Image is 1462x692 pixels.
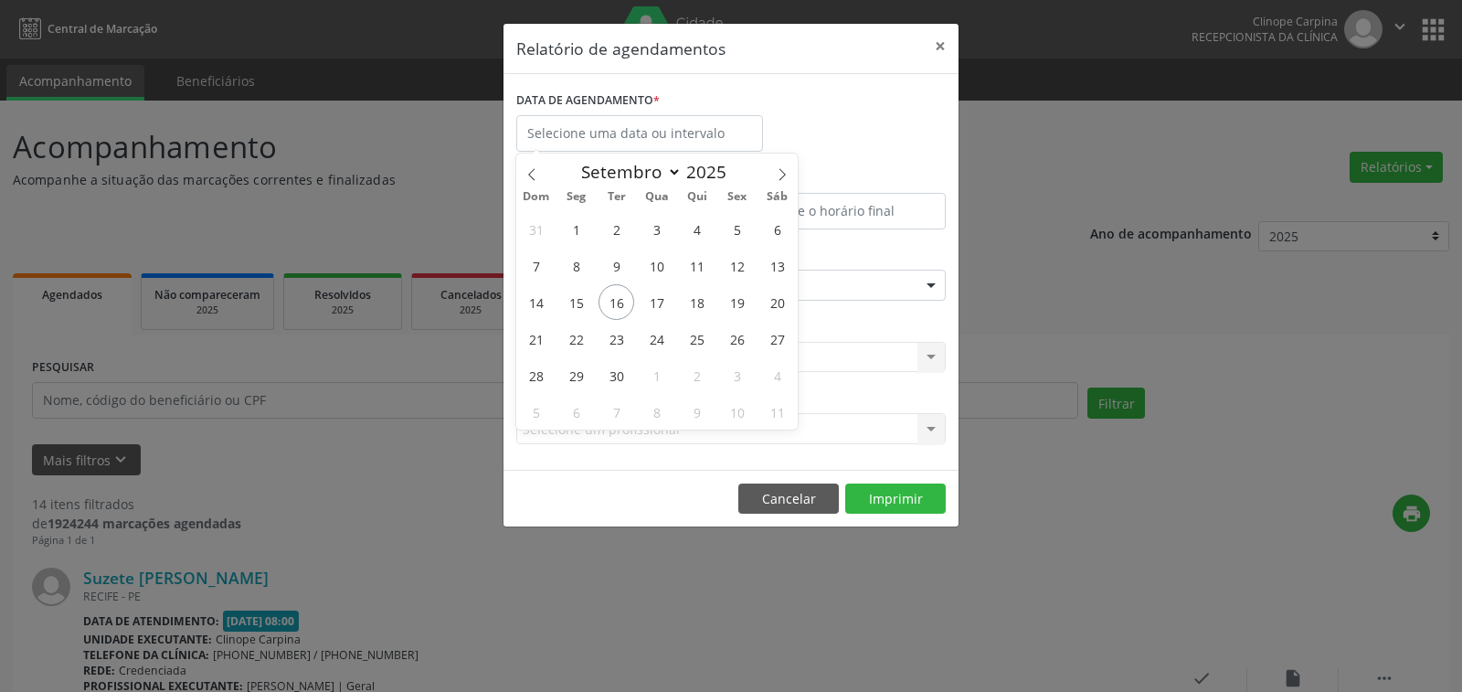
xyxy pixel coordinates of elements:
span: Setembro 10, 2025 [639,248,674,283]
span: Setembro 13, 2025 [759,248,795,283]
span: Setembro 17, 2025 [639,284,674,320]
button: Cancelar [738,484,839,515]
span: Setembro 4, 2025 [679,211,715,247]
span: Setembro 24, 2025 [639,321,674,357]
span: Setembro 23, 2025 [599,321,634,357]
span: Ter [597,191,637,203]
span: Outubro 3, 2025 [719,357,755,393]
span: Setembro 22, 2025 [558,321,594,357]
span: Setembro 18, 2025 [679,284,715,320]
span: Setembro 3, 2025 [639,211,674,247]
span: Setembro 11, 2025 [679,248,715,283]
button: Close [922,24,959,69]
span: Outubro 5, 2025 [518,394,554,430]
span: Agosto 31, 2025 [518,211,554,247]
span: Setembro 5, 2025 [719,211,755,247]
span: Setembro 7, 2025 [518,248,554,283]
span: Setembro 8, 2025 [558,248,594,283]
span: Setembro 9, 2025 [599,248,634,283]
span: Outubro 11, 2025 [759,394,795,430]
span: Outubro 6, 2025 [558,394,594,430]
input: Selecione uma data ou intervalo [516,115,763,152]
span: Outubro 2, 2025 [679,357,715,393]
h5: Relatório de agendamentos [516,37,726,60]
span: Setembro 14, 2025 [518,284,554,320]
span: Setembro 6, 2025 [759,211,795,247]
span: Setembro 20, 2025 [759,284,795,320]
span: Outubro 9, 2025 [679,394,715,430]
span: Setembro 19, 2025 [719,284,755,320]
span: Outubro 8, 2025 [639,394,674,430]
span: Setembro 2, 2025 [599,211,634,247]
span: Sex [717,191,757,203]
input: Year [682,160,742,184]
span: Outubro 4, 2025 [759,357,795,393]
span: Setembro 28, 2025 [518,357,554,393]
span: Setembro 30, 2025 [599,357,634,393]
span: Outubro 10, 2025 [719,394,755,430]
select: Month [572,159,682,185]
span: Setembro 27, 2025 [759,321,795,357]
span: Sáb [757,191,798,203]
span: Qua [637,191,677,203]
span: Setembro 1, 2025 [558,211,594,247]
span: Setembro 16, 2025 [599,284,634,320]
span: Qui [677,191,717,203]
span: Outubro 7, 2025 [599,394,634,430]
span: Seg [556,191,597,203]
span: Setembro 15, 2025 [558,284,594,320]
input: Selecione o horário final [736,193,946,229]
span: Setembro 29, 2025 [558,357,594,393]
label: ATÉ [736,165,946,193]
span: Setembro 25, 2025 [679,321,715,357]
label: DATA DE AGENDAMENTO [516,87,660,115]
button: Imprimir [845,484,946,515]
span: Setembro 21, 2025 [518,321,554,357]
span: Dom [516,191,556,203]
span: Setembro 26, 2025 [719,321,755,357]
span: Setembro 12, 2025 [719,248,755,283]
span: Outubro 1, 2025 [639,357,674,393]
